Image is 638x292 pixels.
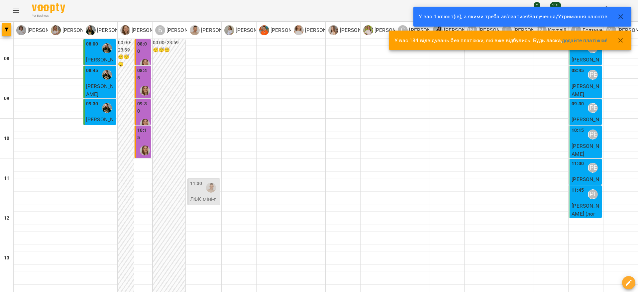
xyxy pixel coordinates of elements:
span: [PERSON_NAME] [572,116,599,131]
img: К [363,25,373,35]
div: Годзиневська-Ткачук Катерина [588,130,598,140]
a: Ш [PERSON_NAME] [294,25,345,35]
label: 11:30 [190,180,202,187]
span: [PERSON_NAME] [572,83,599,97]
img: Дишлева Ольга [140,146,150,155]
p: ЛФК міні-група - лфк [190,195,219,211]
img: Ф [51,25,61,35]
a: К [PERSON_NAME] [PERSON_NAME] [190,25,283,35]
label: 11:45 [572,187,584,194]
p: [PERSON_NAME] [61,26,102,34]
h6: 11 [4,175,9,182]
p: [PERSON_NAME] [304,26,345,34]
h6: 13 [4,254,9,262]
img: К [190,25,200,35]
p: [PERSON_NAME] [234,26,276,34]
img: С [224,25,234,35]
p: [PERSON_NAME] [338,26,380,34]
p: Дефектолог [86,98,115,114]
a: Д [PERSON_NAME] [120,25,172,35]
img: Д [120,25,130,35]
img: Королюк Катерина [102,103,112,113]
p: У вас 184 відвідувань без платіжки, які вже відбулись. Будь ласка, [394,37,607,45]
div: Годзиневська-Ткачук Катерина [588,103,598,113]
p: [PERSON_NAME] [373,26,415,34]
a: Ф [PERSON_NAME] [328,25,380,35]
img: Королюк Катерина [102,70,112,80]
img: Королюк Катерина [102,43,112,53]
a: Залучення/Утримання клієнтів [529,13,607,20]
p: У вас 1 клієнт(ів), з якими треба зв'язатися! [419,13,608,21]
span: 99+ [550,2,561,9]
img: Дишлева Ольга [140,86,150,96]
div: Кабарухін Владислав [206,183,216,193]
label: 10:15 [572,127,584,134]
a: Ф [PERSON_NAME] [51,25,102,35]
img: Ш [294,25,304,35]
h6: 00:00 - 23:59 [153,39,185,47]
div: Федчик Юлія [51,25,102,35]
span: [PERSON_NAME] [86,56,114,71]
label: 08:45 [86,67,98,74]
div: Королюк Катерина [86,25,137,35]
p: Логопедичне заняття (звукопостанова) [572,98,600,129]
img: К [16,25,26,35]
span: 2 [534,2,540,9]
label: 08:45 [572,67,584,74]
button: Menu [8,3,24,19]
a: К [PERSON_NAME] [86,25,137,35]
p: [PERSON_NAME] [269,26,311,34]
label: 11:00 [572,160,584,167]
img: Д [259,25,269,35]
label: 09:30 [137,100,149,115]
div: Франчук Діана [328,25,380,35]
img: К [86,25,96,35]
label: 10:15 [137,127,149,141]
div: Шарпіло Анна [294,25,345,35]
span: [PERSON_NAME] [572,56,599,71]
div: Сиволап Тетяна [224,25,276,35]
p: [PERSON_NAME] [130,26,172,34]
h6: 😴😴😴 [118,53,134,68]
div: Кабарухін Владислав [190,25,283,35]
a: Д [PERSON_NAME] [259,25,311,35]
a: К [PERSON_NAME] [16,25,68,35]
span: [PERSON_NAME] [86,116,114,131]
a: С [PERSON_NAME] [224,25,276,35]
h6: 09 [4,95,9,102]
div: Годзиневська-Ткачук Катерина [588,189,598,199]
span: [PERSON_NAME] [86,83,114,97]
img: Дишлева Ольга [140,119,150,129]
div: Дишлева Ольга [120,25,172,35]
div: Декарчук Сергій [259,25,311,35]
div: Годзиневська-Ткачук Катерина [588,70,598,80]
a: К [PERSON_NAME] [363,25,415,35]
p: [PERSON_NAME] [165,26,207,34]
p: [PERSON_NAME] [PERSON_NAME] [200,26,283,34]
img: Ф [328,25,338,35]
span: For Business [32,14,65,18]
h6: 08 [4,55,9,62]
div: Годзиневська-Ткачук Катерина [588,163,598,173]
span: [PERSON_NAME] (лого) [572,203,599,225]
h6: 12 [4,215,9,222]
label: 08:00 [137,41,149,55]
label: 08:45 [137,67,149,81]
div: Богдан Любов [155,25,207,35]
label: 08:00 [86,41,98,48]
span: [PERSON_NAME] [572,176,599,190]
img: Дишлева Ольга [140,59,150,69]
p: Логопедичне заняття (звукопостанова) [572,158,600,189]
a: додайте платіжки! [562,37,608,44]
a: Б [PERSON_NAME] [155,25,207,35]
label: 09:30 [86,100,98,108]
h6: 10 [4,135,9,142]
h6: 😴😴😴 [153,47,185,54]
p: [PERSON_NAME] [96,26,137,34]
div: Б [155,25,165,35]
